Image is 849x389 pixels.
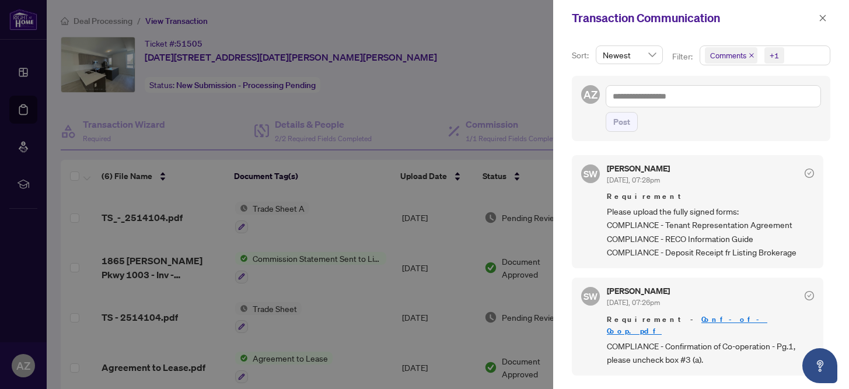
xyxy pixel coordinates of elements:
[607,176,660,184] span: [DATE], 07:28pm
[603,46,656,64] span: Newest
[572,49,591,62] p: Sort:
[770,50,779,61] div: +1
[584,86,598,103] span: AZ
[749,52,754,58] span: close
[584,289,598,304] span: SW
[607,287,670,295] h5: [PERSON_NAME]
[805,291,814,300] span: check-circle
[584,166,598,181] span: SW
[705,47,757,64] span: Comments
[607,314,814,337] span: Requirement -
[572,9,815,27] div: Transaction Communication
[805,169,814,178] span: check-circle
[607,191,814,202] span: Requirement
[819,14,827,22] span: close
[607,339,814,367] span: COMPLIANCE - Confirmation of Co-operation - Pg.1, please uncheck box #3 (a).
[710,50,746,61] span: Comments
[607,205,814,260] span: Please upload the fully signed forms: COMPLIANCE - Tenant Representation Agreement COMPLIANCE - R...
[607,298,660,307] span: [DATE], 07:26pm
[607,314,767,336] a: Conf-of-Coop.pdf
[606,112,638,132] button: Post
[672,50,694,63] p: Filter:
[607,164,670,173] h5: [PERSON_NAME]
[802,348,837,383] button: Open asap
